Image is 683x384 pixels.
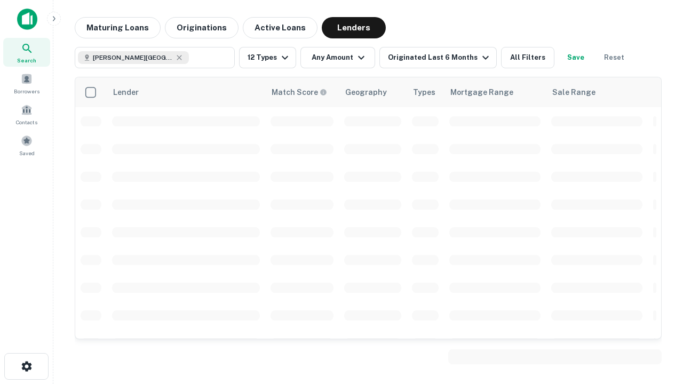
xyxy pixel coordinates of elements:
button: Save your search to get updates of matches that match your search criteria. [559,47,593,68]
button: 12 Types [239,47,296,68]
button: Originations [165,17,239,38]
div: Sale Range [552,86,595,99]
button: Lenders [322,17,386,38]
span: [PERSON_NAME][GEOGRAPHIC_DATA], [GEOGRAPHIC_DATA] [93,53,173,62]
span: Search [17,56,36,65]
a: Borrowers [3,69,50,98]
iframe: Chat Widget [630,299,683,350]
div: Types [413,86,435,99]
div: Originated Last 6 Months [388,51,492,64]
th: Sale Range [546,77,648,107]
div: Mortgage Range [450,86,513,99]
a: Saved [3,131,50,159]
button: Maturing Loans [75,17,161,38]
a: Search [3,38,50,67]
th: Types [407,77,444,107]
button: Active Loans [243,17,317,38]
th: Geography [339,77,407,107]
th: Capitalize uses an advanced AI algorithm to match your search with the best lender. The match sco... [265,77,339,107]
button: Reset [597,47,631,68]
span: Borrowers [14,87,39,95]
button: Any Amount [300,47,375,68]
a: Contacts [3,100,50,129]
h6: Match Score [272,86,325,98]
span: Contacts [16,118,37,126]
div: Capitalize uses an advanced AI algorithm to match your search with the best lender. The match sco... [272,86,327,98]
div: Geography [345,86,387,99]
th: Lender [107,77,265,107]
img: capitalize-icon.png [17,9,37,30]
div: Lender [113,86,139,99]
button: All Filters [501,47,554,68]
span: Saved [19,149,35,157]
th: Mortgage Range [444,77,546,107]
button: Originated Last 6 Months [379,47,497,68]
